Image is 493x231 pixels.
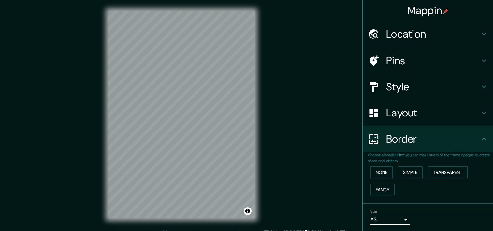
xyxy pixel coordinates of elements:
button: None [370,166,393,178]
h4: Location [386,27,480,40]
p: Choose a border. : you can make layers of the frame opaque to create some cool effects. [368,152,493,164]
div: Style [363,74,493,100]
iframe: Help widget launcher [435,206,486,224]
h4: Layout [386,106,480,119]
b: Hint [397,152,404,158]
canvas: Map [108,11,255,218]
button: Toggle attribution [244,207,252,215]
img: pin-icon.png [443,9,448,14]
button: Simple [398,166,423,178]
label: Size [370,209,377,214]
button: Fancy [370,184,395,196]
button: Transparent [428,166,468,178]
div: A3 [370,214,410,225]
h4: Style [386,80,480,93]
h4: Mappin [407,4,449,17]
h4: Border [386,132,480,146]
div: Border [363,126,493,152]
div: Layout [363,100,493,126]
h4: Pins [386,54,480,67]
div: Pins [363,48,493,74]
div: Location [363,21,493,47]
